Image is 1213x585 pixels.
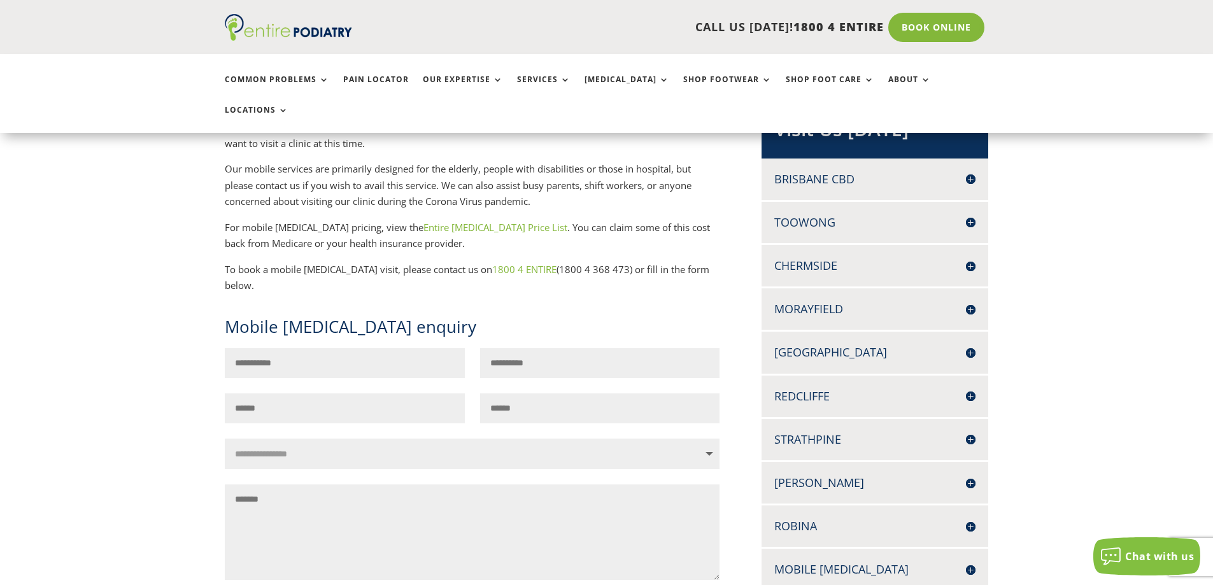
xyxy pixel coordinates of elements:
[343,75,409,102] a: Pain Locator
[517,75,571,102] a: Services
[423,221,567,234] a: Entire [MEDICAL_DATA] Price List
[774,518,975,534] h4: Robina
[774,388,975,404] h4: Redcliffe
[793,19,884,34] span: 1800 4 ENTIRE
[774,344,975,360] h4: [GEOGRAPHIC_DATA]
[786,75,874,102] a: Shop Foot Care
[888,75,931,102] a: About
[225,31,352,43] a: Entire Podiatry
[774,258,975,274] h4: Chermside
[774,171,975,187] h4: Brisbane CBD
[401,19,884,36] p: CALL US [DATE]!
[225,106,288,133] a: Locations
[423,75,503,102] a: Our Expertise
[774,561,975,577] h4: Mobile [MEDICAL_DATA]
[774,215,975,230] h4: Toowong
[683,75,772,102] a: Shop Footwear
[888,13,984,42] a: Book Online
[1125,549,1194,563] span: Chat with us
[774,432,975,448] h4: Strathpine
[225,161,720,220] p: Our mobile services are primarily designed for the elderly, people with disabilities or those in ...
[225,14,352,41] img: logo (1)
[774,475,975,491] h4: [PERSON_NAME]
[774,301,975,317] h4: Morayfield
[225,75,329,102] a: Common Problems
[585,75,669,102] a: [MEDICAL_DATA]
[225,220,720,262] p: For mobile [MEDICAL_DATA] pricing, view the . You can claim some of this cost back from Medicare ...
[1093,537,1200,575] button: Chat with us
[225,315,720,348] h1: Mobile [MEDICAL_DATA] enquiry
[492,263,557,276] a: 1800 4 ENTIRE
[225,262,720,294] p: To book a mobile [MEDICAL_DATA] visit, please contact us on (1800 4 368 473) or fill in the form ...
